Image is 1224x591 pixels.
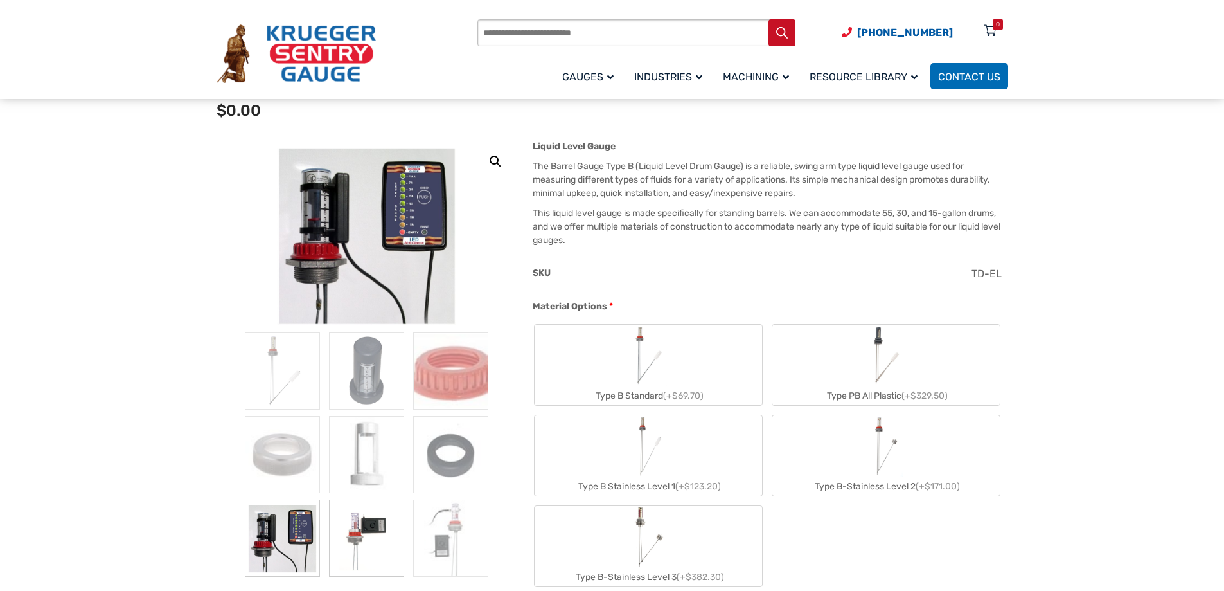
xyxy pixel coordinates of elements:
span: Resource Library [810,71,918,83]
a: Resource Library [802,61,930,91]
label: Type B-Stainless Level 2 [772,415,1000,496]
label: Type B-Stainless Level 3 [535,506,762,586]
a: Phone Number (920) 434-8860 [842,24,953,41]
span: (+$329.50) [901,390,948,401]
span: Contact Us [938,71,1000,83]
label: Type PB All Plastic [772,325,1000,405]
a: Industries [626,61,715,91]
img: Krueger Sentry Gauge [217,24,376,84]
p: The Barrel Gauge Type B (Liquid Level Drum Gauge) is a reliable, swing arm type liquid level gaug... [533,159,1007,200]
div: Type B Stainless Level 1 [535,477,762,496]
img: Barrel Gauge - Image 4 [245,416,320,493]
span: Industries [634,71,702,83]
span: TD-EL [971,268,1002,280]
label: Type B Standard [535,325,762,405]
span: [PHONE_NUMBER] [857,26,953,39]
a: View full-screen image gallery [484,150,507,173]
label: Type B Stainless Level 1 [535,415,762,496]
div: Type B-Stainless Level 2 [772,477,1000,496]
img: Barrel Gauge - Image 8 [329,500,404,577]
abbr: required [609,300,613,313]
div: 0 [996,19,1000,30]
span: Gauges [562,71,614,83]
strong: Liquid Level Gauge [533,141,616,152]
div: Type B-Stainless Level 3 [535,568,762,586]
span: $0.00 [217,102,261,120]
img: LED At A Glance Remote Monitor [245,500,320,577]
img: Barrel Gauge - Image 9 [413,500,488,577]
span: (+$123.20) [675,481,721,492]
span: (+$382.30) [677,572,724,583]
img: Barrel Gauge - Image 3 [413,332,488,410]
a: Gauges [554,61,626,91]
img: PVG [329,332,404,410]
span: Material Options [533,301,607,312]
span: SKU [533,268,551,278]
span: (+$69.70) [663,390,704,401]
img: Barrel Gauge - Image 5 [329,416,404,493]
span: (+$171.00) [916,481,960,492]
img: Barrel Gauge [245,332,320,410]
a: Contact Us [930,63,1008,89]
p: This liquid level gauge is made specifically for standing barrels. We can accommodate 55, 30, and... [533,206,1007,247]
a: Machining [715,61,802,91]
img: Barrel Gauge - Image 6 [413,416,488,493]
span: Machining [723,71,789,83]
div: Type B Standard [535,386,762,405]
div: Type PB All Plastic [772,386,1000,405]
